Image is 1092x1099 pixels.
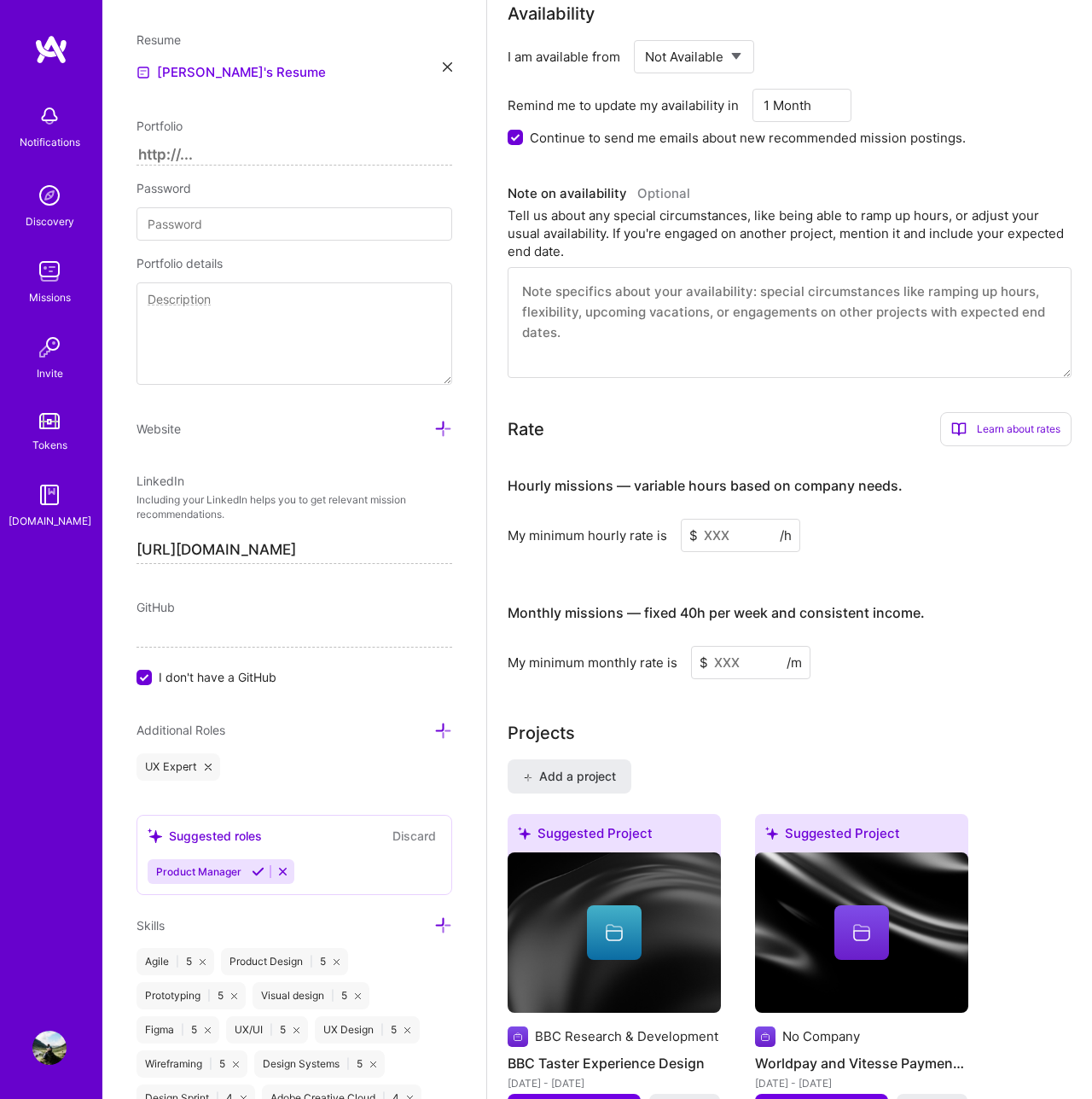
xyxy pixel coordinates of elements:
img: guide book [32,478,67,512]
div: UX Expert [136,753,220,781]
span: /h [780,526,792,544]
i: icon SuggestedTeams [518,827,531,840]
span: | [181,1023,184,1037]
img: discovery [32,178,67,212]
span: Add a project [523,768,616,785]
span: | [207,989,211,1003]
span: | [346,1057,350,1071]
i: Accept [252,865,264,878]
div: No Company [782,1027,860,1045]
i: icon Close [355,993,361,999]
a: User Avatar [28,1031,71,1065]
div: UX Design 5 [315,1016,419,1044]
span: /m [787,654,802,672]
input: XXX [691,646,810,679]
div: Portfolio details [136,254,452,272]
img: logo [34,34,68,65]
div: [DOMAIN_NAME] [9,512,91,530]
i: icon Close [334,959,340,965]
div: Wireframing 5 [136,1050,247,1078]
span: LinkedIn [136,474,184,488]
button: Add a project [508,759,631,794]
img: tokens [39,413,60,429]
h4: BBC Taster Experience Design [508,1052,721,1074]
span: GitHub [136,600,175,614]
div: Learn about rates [940,412,1072,446]
div: My minimum monthly rate is [508,654,677,672]
i: icon PlusBlack [523,773,532,782]
i: icon Close [200,959,206,965]
h4: Worldpay and Vitesse Payment Solutions Design [755,1052,968,1074]
i: icon BookOpen [951,422,967,437]
div: Notifications [20,133,80,151]
div: I am available from [508,48,620,66]
div: Tell us about any special circumstances, like being able to ramp up hours, or adjust your usual a... [508,206,1072,260]
img: Company logo [508,1026,528,1047]
i: icon Close [205,764,212,770]
i: icon Close [233,1061,239,1067]
span: Portfolio [136,119,183,133]
div: Suggested Project [508,814,721,859]
i: icon Close [205,1027,211,1033]
div: Design Systems 5 [254,1050,385,1078]
span: I don't have a GitHub [159,668,276,686]
input: Password [136,207,452,241]
span: | [209,1057,212,1071]
i: icon Close [404,1027,410,1033]
p: Including your LinkedIn helps you to get relevant mission recommendations. [136,493,452,522]
span: Additional Roles [136,723,225,737]
img: cover [755,852,968,1013]
span: Website [136,422,181,436]
span: $ [689,526,698,544]
img: Company logo [755,1026,775,1047]
div: Projects [508,720,575,746]
span: | [380,1023,384,1037]
span: $ [700,654,708,672]
i: Reject [276,865,289,878]
i: icon Close [370,1061,376,1067]
div: Prototyping 5 [136,982,246,1009]
img: Invite [32,330,67,364]
span: | [176,955,179,968]
i: icon Close [293,1027,299,1033]
div: Tokens [32,436,67,454]
div: Note on availability [508,181,690,206]
div: Invite [37,364,63,382]
div: Availability [508,1,595,26]
a: [PERSON_NAME]'s Resume [136,62,326,83]
div: Missions [29,288,71,306]
div: Suggested roles [148,827,262,845]
div: UX/UI 5 [226,1016,308,1044]
div: Agile 5 [136,948,214,975]
div: Password [136,179,452,197]
span: Resume [136,32,181,47]
div: [DATE] - [DATE] [508,1074,721,1092]
div: Product Design 5 [221,948,348,975]
h4: Hourly missions — variable hours based on company needs. [508,478,903,494]
div: Discovery [26,212,74,230]
div: My minimum hourly rate is [508,526,667,544]
div: Visual design 5 [253,982,369,1009]
i: icon SuggestedTeams [148,829,162,843]
span: | [310,955,313,968]
div: Suggested Project [755,814,968,859]
div: Rate [508,416,544,442]
button: Discard [387,826,441,846]
i: icon SuggestedTeams [765,827,778,840]
img: cover [508,852,721,1013]
span: Optional [637,185,690,201]
input: XXX [681,519,800,552]
img: Resume [136,66,150,79]
div: Remind me to update my availability in [508,96,739,114]
div: [DATE] - [DATE] [755,1074,968,1092]
img: teamwork [32,254,67,288]
i: icon Close [443,62,452,72]
span: Skills [136,918,165,933]
img: bell [32,99,67,133]
label: Continue to send me emails about new recommended mission postings. [530,129,966,147]
div: Figma 5 [136,1016,219,1044]
span: Product Manager [156,865,241,878]
h4: Monthly missions — fixed 40h per week and consistent income. [508,605,925,621]
span: | [331,989,334,1003]
input: http://... [136,145,452,166]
